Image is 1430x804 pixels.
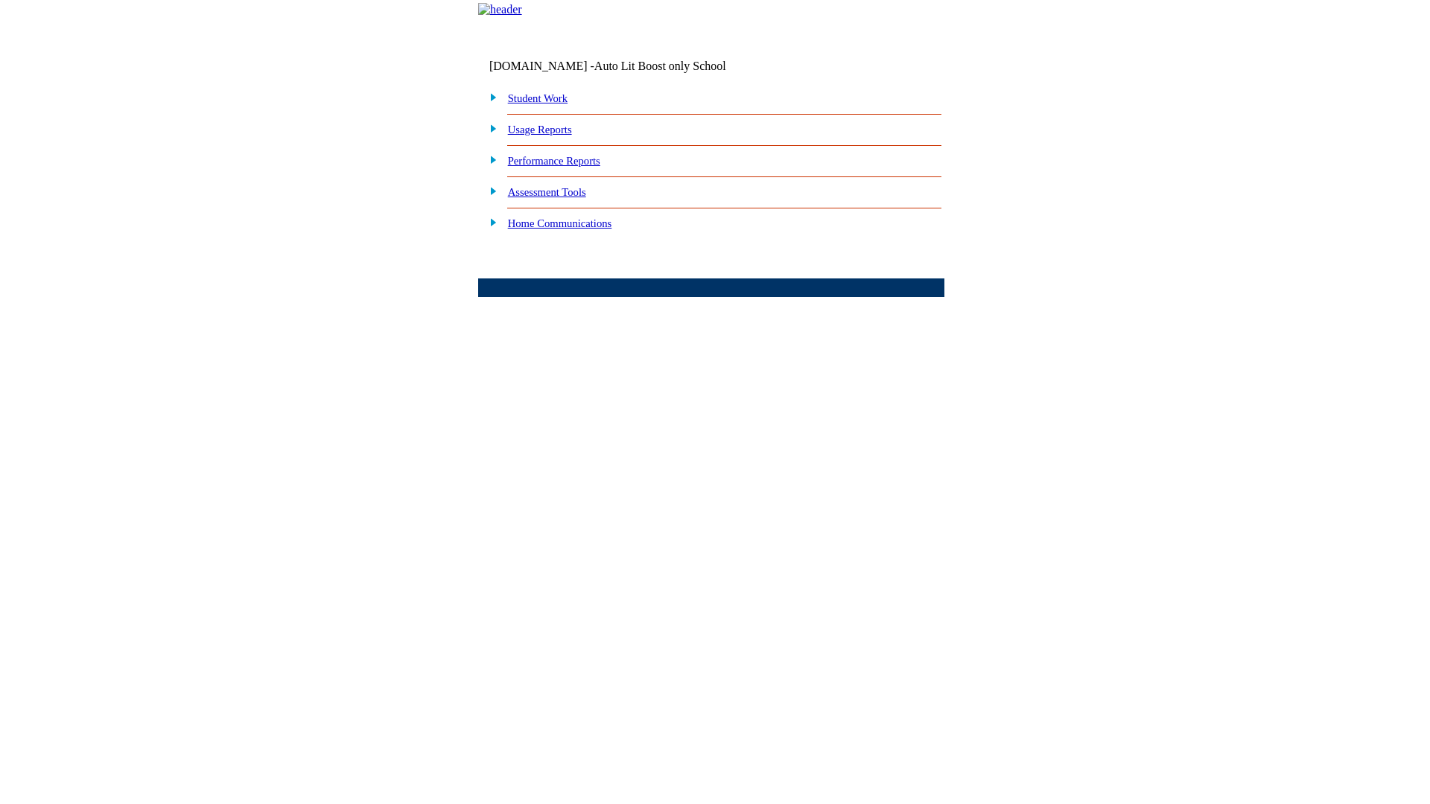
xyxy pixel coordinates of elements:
[508,124,572,135] a: Usage Reports
[508,92,568,104] a: Student Work
[478,3,522,16] img: header
[508,186,586,198] a: Assessment Tools
[508,217,612,229] a: Home Communications
[489,60,763,73] td: [DOMAIN_NAME] -
[508,155,600,167] a: Performance Reports
[482,153,498,166] img: plus.gif
[482,215,498,229] img: plus.gif
[482,121,498,135] img: plus.gif
[482,184,498,197] img: plus.gif
[594,60,726,72] nobr: Auto Lit Boost only School
[482,90,498,103] img: plus.gif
